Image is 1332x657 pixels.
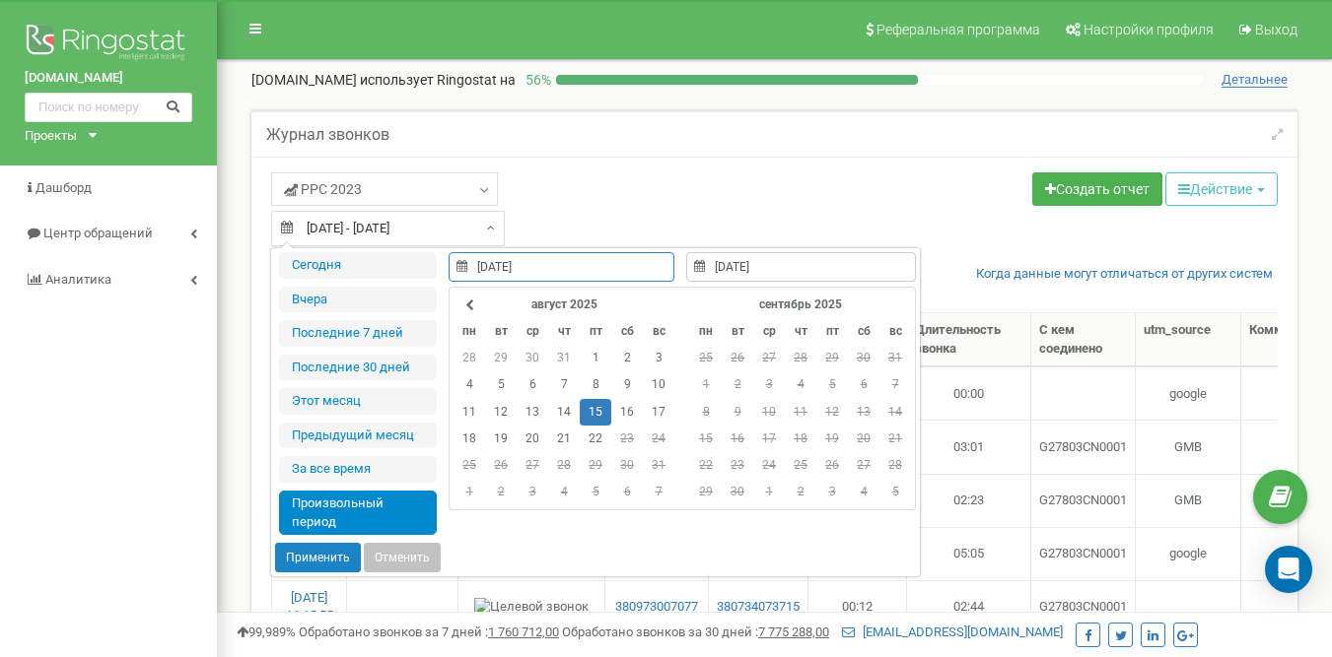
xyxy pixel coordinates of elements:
span: Детальнее [1222,72,1288,88]
td: 26 [485,452,517,479]
th: чт [548,318,580,345]
a: [DATE] 16:15:55 [286,590,333,624]
td: 5 [485,371,517,398]
td: 00:00 [907,366,1031,420]
td: 9 [722,399,753,426]
td: 15 [580,399,611,426]
th: ср [517,318,548,345]
td: 28 [785,345,816,371]
th: август 2025 [485,292,643,318]
td: 5 [879,479,911,505]
td: 9 [611,371,643,398]
u: 1 760 712,00 [488,624,559,639]
td: 1 [580,345,611,371]
li: Произвольный период [279,491,437,535]
li: Этот месяц [279,388,437,415]
td: 02:23 [907,474,1031,527]
span: Аналитика [45,272,111,287]
td: 28 [879,452,911,479]
td: google [1136,527,1241,580]
td: 7 [643,479,674,505]
td: 19 [485,426,517,452]
td: 27 [848,452,879,479]
td: G27803CN0001 [1031,420,1136,473]
u: 7 775 288,00 [758,624,829,639]
td: 11 [785,399,816,426]
td: 21 [548,426,580,452]
td: 3 [517,479,548,505]
a: PPC 2023 [271,172,498,206]
li: Последние 30 дней [279,355,437,381]
td: 31 [643,452,674,479]
th: вс [643,318,674,345]
td: 2 [785,479,816,505]
th: сентябрь 2025 [722,292,879,318]
button: Действие [1165,172,1278,206]
td: 16 [722,426,753,452]
td: 14 [879,399,911,426]
td: 2 [722,371,753,398]
td: 17 [643,399,674,426]
th: Длительность звонка [907,313,1031,366]
span: Настройки профиля [1084,22,1214,37]
td: 17 [753,426,785,452]
span: 99,989% [237,624,296,639]
th: сб [848,318,879,345]
span: Центр обращений [43,226,153,240]
td: 24 [643,426,674,452]
td: 20 [848,426,879,452]
th: пн [454,318,485,345]
td: 6 [517,371,548,398]
span: Обработано звонков за 7 дней : [299,624,559,639]
a: [EMAIL_ADDRESS][DOMAIN_NAME] [842,624,1063,639]
span: использует Ringostat на [360,72,516,88]
td: 8 [690,399,722,426]
li: Последние 7 дней [279,320,437,347]
th: ср [753,318,785,345]
li: Сегодня [279,252,437,279]
td: 24 [753,452,785,479]
a: 380973007077 [613,598,700,617]
td: 29 [485,345,517,371]
td: 25 [785,452,816,479]
a: 380734073715 [717,598,800,617]
td: 7 [879,371,911,398]
td: 1 [690,371,722,398]
td: 26 [816,452,848,479]
a: Когда данные могут отличаться от других систем [976,265,1273,284]
span: Обработано звонков за 30 дней : [562,624,829,639]
button: Применить [275,543,361,572]
th: utm_source [1136,313,1241,366]
td: 3 [753,371,785,398]
li: Вчера [279,287,437,313]
div: Проекты [25,127,77,146]
td: 31 [879,345,911,371]
td: G27803CN0001 [1031,474,1136,527]
td: 6 [611,479,643,505]
td: 10 [753,399,785,426]
td: GMB [1136,474,1241,527]
th: вс [879,318,911,345]
td: 5 [816,371,848,398]
td: 26 [722,345,753,371]
td: 30 [611,452,643,479]
td: 7 [548,371,580,398]
td: 25 [454,452,485,479]
td: 21 [879,426,911,452]
td: 02:44 [907,580,1031,633]
th: пт [816,318,848,345]
td: 30 [517,345,548,371]
td: 10 [643,371,674,398]
li: Предыдущий меcяц [279,423,437,449]
th: вт [722,318,753,345]
img: Ringostat logo [25,20,192,69]
td: 4 [848,479,879,505]
button: Отменить [364,543,441,572]
td: 18 [785,426,816,452]
td: 30 [722,479,753,505]
td: 12 [816,399,848,426]
td: 00:12 [808,580,907,633]
th: С кем соединено [1031,313,1136,366]
td: 11 [454,399,485,426]
td: 29 [580,452,611,479]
